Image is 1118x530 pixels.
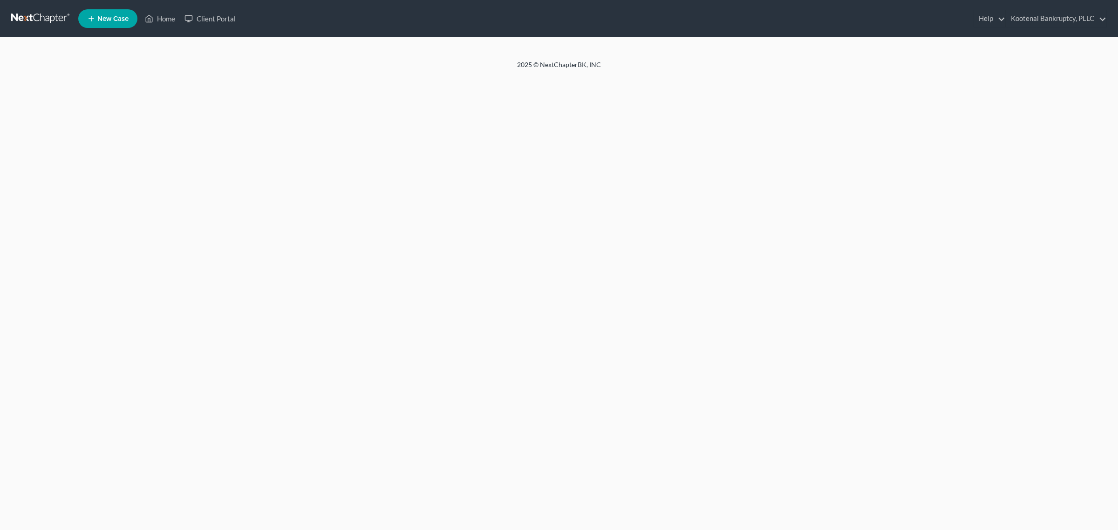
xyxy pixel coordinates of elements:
new-legal-case-button: New Case [78,9,137,28]
a: Help [974,10,1005,27]
div: 2025 © NextChapterBK, INC [293,60,825,77]
a: Home [140,10,180,27]
a: Kootenai Bankruptcy, PLLC [1006,10,1106,27]
a: Client Portal [180,10,240,27]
